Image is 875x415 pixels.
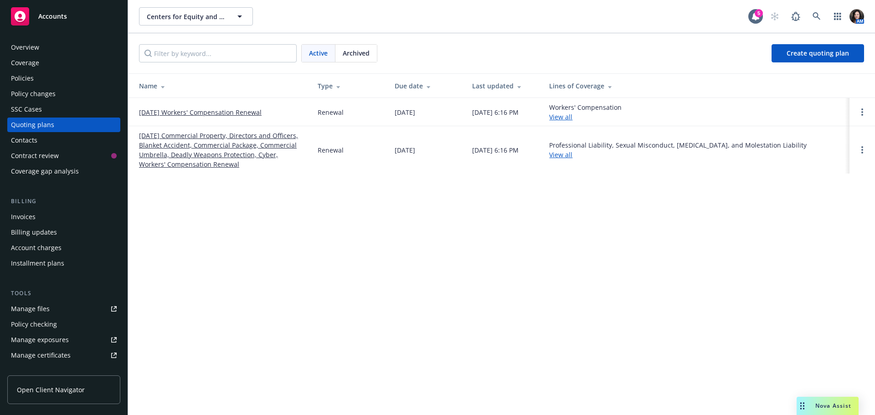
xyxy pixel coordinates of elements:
span: Nova Assist [815,402,851,410]
a: Switch app [829,7,847,26]
div: Overview [11,40,39,55]
a: Search [808,7,826,26]
a: Manage certificates [7,348,120,363]
div: Quoting plans [11,118,54,132]
div: Account charges [11,241,62,255]
div: [DATE] [395,108,415,117]
div: SSC Cases [11,102,42,117]
a: Coverage gap analysis [7,164,120,179]
a: [DATE] Workers' Compensation Renewal [139,108,262,117]
img: photo [849,9,864,24]
div: 5 [755,7,763,15]
a: Contract review [7,149,120,163]
span: Active [309,48,328,58]
span: Centers for Equity and Success, Inc. [147,12,226,21]
a: SSC Cases [7,102,120,117]
div: Installment plans [11,256,64,271]
div: [DATE] 6:16 PM [472,108,519,117]
a: [DATE] Commercial Property, Directors and Officers, Blanket Accident, Commercial Package, Commerc... [139,131,303,169]
a: Account charges [7,241,120,255]
button: Nova Assist [797,397,859,415]
a: Overview [7,40,120,55]
a: Invoices [7,210,120,224]
div: Last updated [472,81,535,91]
div: Invoices [11,210,36,224]
div: [DATE] [395,145,415,155]
div: Policy checking [11,317,57,332]
a: Start snowing [766,7,784,26]
a: Coverage [7,56,120,70]
span: Accounts [38,13,67,20]
div: Drag to move [797,397,808,415]
div: Type [318,81,380,91]
div: Workers' Compensation [549,102,622,122]
a: Open options [857,144,868,155]
a: Billing updates [7,225,120,240]
a: Manage exposures [7,333,120,347]
a: Manage claims [7,364,120,378]
a: Installment plans [7,256,120,271]
div: Policies [11,71,34,86]
div: Manage exposures [11,333,69,347]
div: Billing updates [11,225,57,240]
input: Filter by keyword... [139,44,297,62]
div: Tools [7,289,120,298]
div: Renewal [318,145,344,155]
span: Open Client Navigator [17,385,85,395]
div: Name [139,81,303,91]
a: Policy checking [7,317,120,332]
a: Open options [857,107,868,118]
div: Manage claims [11,364,57,378]
a: Report a Bug [787,7,805,26]
a: Quoting plans [7,118,120,132]
a: View all [549,150,572,159]
span: Archived [343,48,370,58]
a: Manage files [7,302,120,316]
div: [DATE] 6:16 PM [472,145,519,155]
div: Manage certificates [11,348,71,363]
a: Policy changes [7,87,120,101]
div: Coverage gap analysis [11,164,79,179]
button: Centers for Equity and Success, Inc. [139,7,253,26]
div: Manage files [11,302,50,316]
div: Contacts [11,133,37,148]
div: Contract review [11,149,59,163]
div: Billing [7,197,120,206]
a: Accounts [7,4,120,29]
div: Lines of Coverage [549,81,842,91]
div: Coverage [11,56,39,70]
div: Professional Liability, Sexual Misconduct, [MEDICAL_DATA], and Molestation Liability [549,140,807,159]
div: Policy changes [11,87,56,101]
div: Due date [395,81,457,91]
a: View all [549,113,572,121]
span: Create quoting plan [787,49,849,57]
a: Policies [7,71,120,86]
a: Create quoting plan [772,44,864,62]
a: Contacts [7,133,120,148]
div: Renewal [318,108,344,117]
